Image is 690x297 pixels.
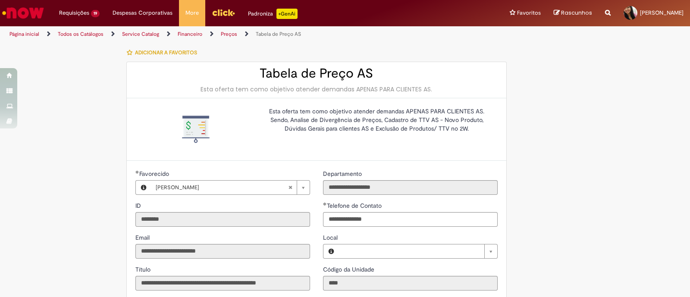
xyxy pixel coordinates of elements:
[151,181,310,194] a: [PERSON_NAME]Limpar campo Favorecido
[9,31,39,38] a: Página inicial
[212,6,235,19] img: click_logo_yellow_360x200.png
[263,107,491,133] p: Esta oferta tem como objetivo atender demandas APENAS PARA CLIENTES AS. Sendo, Analise de Divergê...
[139,170,171,178] span: Necessários - Favorecido
[135,276,310,291] input: Título
[323,244,339,258] button: Local, Visualizar este registro
[339,244,497,258] a: Limpar campo Local
[323,266,376,273] span: Somente leitura - Código da Unidade
[517,9,541,17] span: Favoritos
[248,9,298,19] div: Padroniza
[135,202,143,209] span: Somente leitura - ID
[126,44,202,62] button: Adicionar a Favoritos
[327,202,383,209] span: Telefone de Contato
[178,31,202,38] a: Financeiro
[136,181,151,194] button: Favorecido, Visualizar este registro Amanda Silva Leles
[221,31,237,38] a: Preços
[135,266,152,273] span: Somente leitura - Título
[323,212,498,227] input: Telefone de Contato
[323,265,376,274] label: Somente leitura - Código da Unidade
[323,234,339,241] span: Local
[135,201,143,210] label: Somente leitura - ID
[185,9,199,17] span: More
[284,181,297,194] abbr: Limpar campo Favorecido
[561,9,592,17] span: Rascunhos
[135,170,139,174] span: Obrigatório Preenchido
[135,265,152,274] label: Somente leitura - Título
[323,276,498,291] input: Código da Unidade
[182,116,210,143] img: Tabela de Preço AS
[156,181,288,194] span: [PERSON_NAME]
[135,244,310,259] input: Email
[122,31,159,38] a: Service Catalog
[59,9,89,17] span: Requisições
[135,234,151,241] span: Somente leitura - Email
[6,26,454,42] ul: Trilhas de página
[554,9,592,17] a: Rascunhos
[135,85,498,94] div: Esta oferta tem como objetivo atender demandas APENAS PARA CLIENTES AS.
[323,180,498,195] input: Departamento
[135,212,310,227] input: ID
[323,202,327,206] span: Obrigatório Preenchido
[91,10,100,17] span: 19
[135,233,151,242] label: Somente leitura - Email
[276,9,298,19] p: +GenAi
[58,31,103,38] a: Todos os Catálogos
[135,49,197,56] span: Adicionar a Favoritos
[135,66,498,81] h2: Tabela de Preço AS
[1,4,45,22] img: ServiceNow
[256,31,301,38] a: Tabela de Preço AS
[323,169,364,178] label: Somente leitura - Departamento
[640,9,684,16] span: [PERSON_NAME]
[113,9,172,17] span: Despesas Corporativas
